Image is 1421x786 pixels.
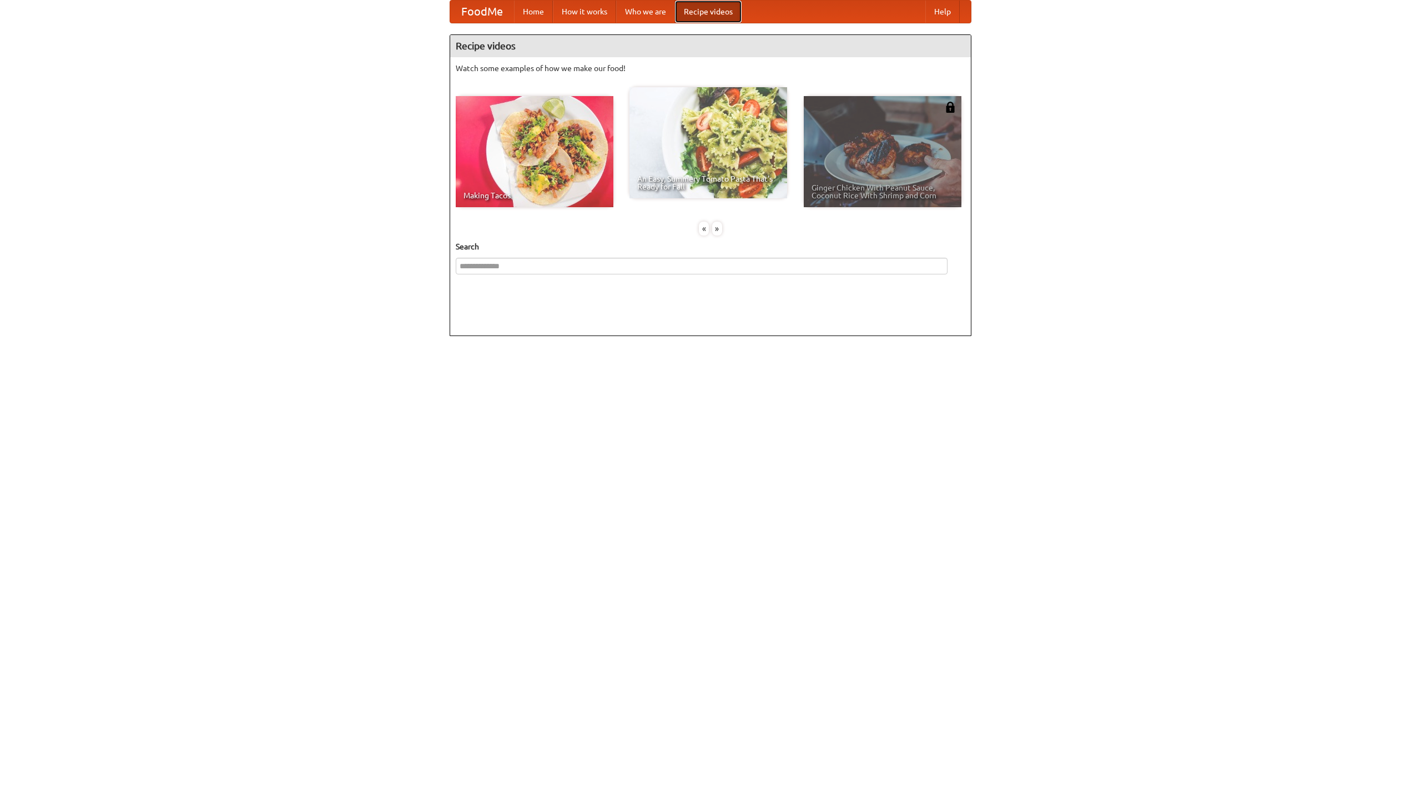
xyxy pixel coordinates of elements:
img: 483408.png [945,102,956,113]
h4: Recipe videos [450,35,971,57]
a: Recipe videos [675,1,742,23]
p: Watch some examples of how we make our food! [456,63,965,74]
a: Making Tacos [456,96,613,207]
a: Who we are [616,1,675,23]
a: Help [925,1,960,23]
a: An Easy, Summery Tomato Pasta That's Ready for Fall [629,87,787,198]
a: Home [514,1,553,23]
div: » [712,222,722,236]
span: Making Tacos [463,192,606,199]
span: An Easy, Summery Tomato Pasta That's Ready for Fall [637,175,779,191]
a: How it works [553,1,616,23]
a: FoodMe [450,1,514,23]
h5: Search [456,241,965,252]
div: « [699,222,709,236]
